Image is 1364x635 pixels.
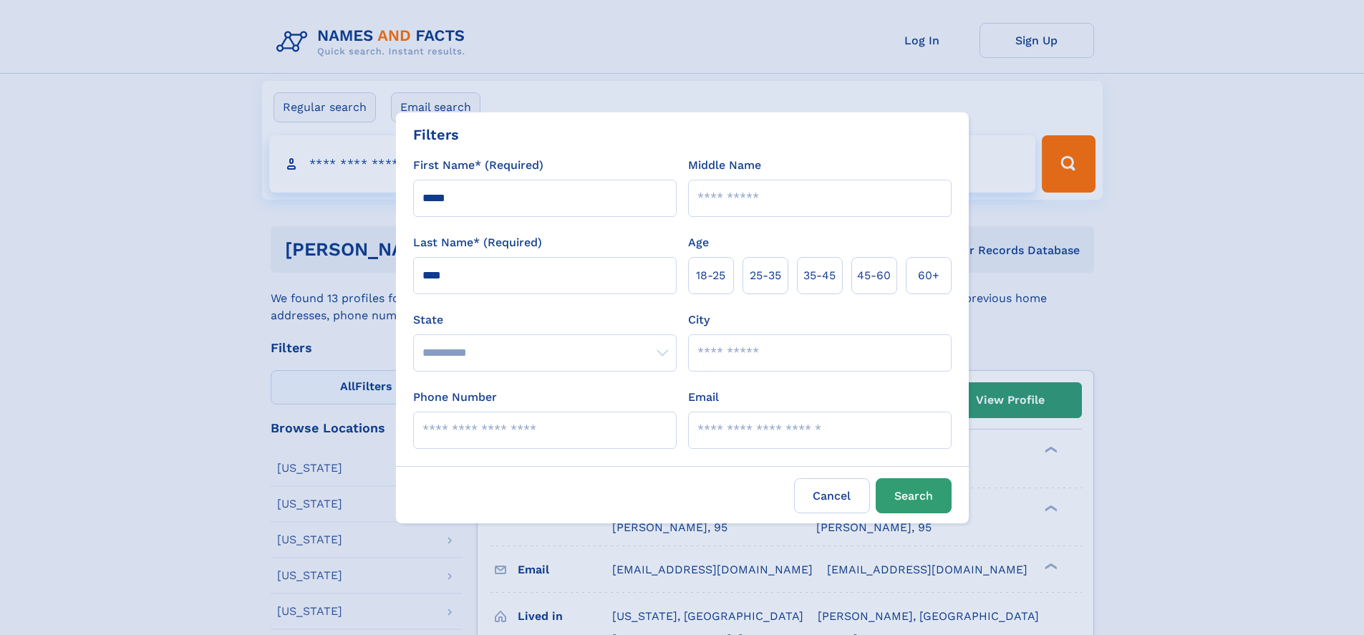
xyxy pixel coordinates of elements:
span: 60+ [918,267,939,284]
span: 18‑25 [696,267,725,284]
label: Email [688,389,719,406]
label: State [413,311,677,329]
span: 25‑35 [750,267,781,284]
label: Last Name* (Required) [413,234,542,251]
span: 35‑45 [803,267,836,284]
div: Filters [413,124,459,145]
label: Cancel [794,478,870,513]
label: Phone Number [413,389,497,406]
span: 45‑60 [857,267,891,284]
button: Search [876,478,952,513]
label: First Name* (Required) [413,157,543,174]
label: Age [688,234,709,251]
label: Middle Name [688,157,761,174]
label: City [688,311,710,329]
